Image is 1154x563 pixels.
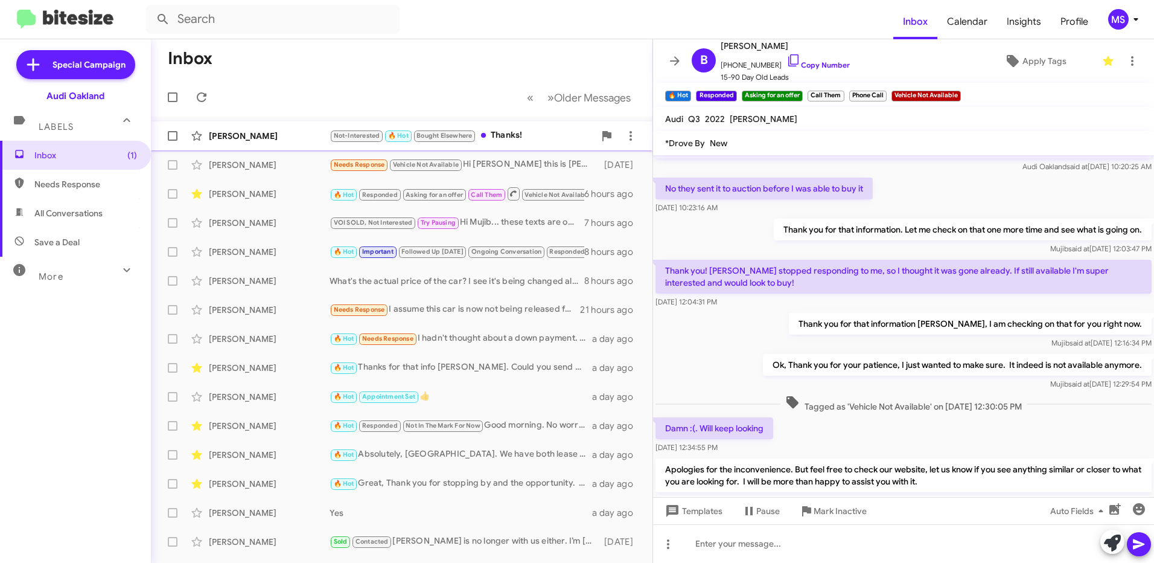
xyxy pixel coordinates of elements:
[330,275,584,287] div: What's the actual price of the car? I see it's being changed almost daily online
[330,245,584,259] div: No it in a few weeks no
[362,393,415,401] span: Appointment Set
[209,304,330,316] div: [PERSON_NAME]
[1069,496,1090,505] span: said at
[53,59,126,71] span: Special Campaign
[1051,338,1152,347] span: Mujib [DATE] 12:16:34 PM
[209,507,330,519] div: [PERSON_NAME]
[655,260,1152,294] p: Thank you! [PERSON_NAME] stopped responding to me, so I thought it was gone already. If still ava...
[665,91,691,101] small: 🔥 Hot
[209,420,330,432] div: [PERSON_NAME]
[520,85,541,110] button: Previous
[655,178,873,199] p: No they sent it to auction before I was able to buy it
[592,478,643,490] div: a day ago
[334,248,354,256] span: 🔥 Hot
[334,335,354,343] span: 🔥 Hot
[209,362,330,374] div: [PERSON_NAME]
[330,361,592,375] div: Thanks for that info [PERSON_NAME]. Could you send me a snapshot of the official quote they provi...
[937,4,997,39] a: Calendar
[330,186,584,201] div: Apologies for the inconvenience. But feel free to check our website, let us know if you see anyth...
[520,85,638,110] nav: Page navigation example
[1098,9,1141,30] button: MS
[334,422,354,429] span: 🔥 Hot
[209,536,330,548] div: [PERSON_NAME]
[334,393,354,401] span: 🔥 Hot
[655,417,773,439] p: Damn :(. Will keep looking
[592,362,643,374] div: a day ago
[209,333,330,345] div: [PERSON_NAME]
[34,207,103,219] span: All Conversations
[393,161,459,169] span: Vehicle Not Available
[592,420,643,432] div: a day ago
[1068,244,1089,253] span: said at
[849,91,887,101] small: Phone Call
[334,306,385,314] span: Needs Response
[39,121,74,132] span: Labels
[334,451,354,458] span: 🔥 Hot
[330,129,595,143] div: Thanks!
[1022,162,1152,171] span: Audi Oakland [DATE] 10:20:25 AM
[527,90,534,105] span: «
[209,130,330,142] div: [PERSON_NAME]
[334,364,354,372] span: 🔥 Hot
[997,4,1051,39] a: Insights
[780,395,1027,413] span: Tagged as 'Vehicle Not Available' on [DATE] 12:30:05 PM
[1066,162,1088,171] span: said at
[653,500,732,522] button: Templates
[330,507,592,519] div: Yes
[742,91,803,101] small: Asking for an offer
[721,71,850,83] span: 15-90 Day Old Leads
[209,391,330,403] div: [PERSON_NAME]
[1051,496,1152,505] span: Mujib [DATE] 12:41:45 PM
[584,188,643,200] div: 6 hours ago
[814,500,867,522] span: Mark Inactive
[355,538,389,545] span: Contacted
[362,422,398,429] span: Responded
[39,271,63,282] span: More
[665,138,705,149] span: *Drove By
[584,275,643,287] div: 8 hours ago
[334,538,348,545] span: Sold
[388,132,409,140] span: 🔥 Hot
[891,91,961,101] small: Vehicle Not Available
[1050,244,1152,253] span: Mujib [DATE] 12:03:47 PM
[362,335,413,343] span: Needs Response
[34,149,137,161] span: Inbox
[584,217,643,229] div: 7 hours ago
[1068,379,1089,388] span: said at
[146,5,400,34] input: Search
[209,449,330,461] div: [PERSON_NAME]
[330,158,599,172] div: Hi [PERSON_NAME] this is [PERSON_NAME], General Manager at Audi [GEOGRAPHIC_DATA]. I saw you conn...
[655,443,718,452] span: [DATE] 12:34:55 PM
[1070,338,1091,347] span: said at
[592,391,643,403] div: a day ago
[362,191,398,199] span: Responded
[330,448,592,462] div: Absolutely, [GEOGRAPHIC_DATA]. We have both lease and purchase options with competitive rates thr...
[584,246,643,258] div: 8 hours ago
[663,500,722,522] span: Templates
[34,236,80,248] span: Save a Deal
[330,419,592,433] div: Good morning. No worries at all, I understand you're not ready to move forward just yet. I'm here...
[1041,500,1118,522] button: Auto Fields
[721,39,850,53] span: [PERSON_NAME]
[330,332,592,346] div: I hadn't thought about a down payment. What would I need to do to maintain $600
[1050,500,1108,522] span: Auto Fields
[209,217,330,229] div: [PERSON_NAME]
[730,114,797,124] span: [PERSON_NAME]
[592,449,643,461] div: a day ago
[688,114,700,124] span: Q3
[209,159,330,171] div: [PERSON_NAME]
[209,478,330,490] div: [PERSON_NAME]
[209,246,330,258] div: [PERSON_NAME]
[127,149,137,161] span: (1)
[774,219,1152,240] p: Thank you for that information. Let me check on that one more time and see what is going on.
[1050,379,1152,388] span: Mujib [DATE] 12:29:54 PM
[893,4,937,39] span: Inbox
[554,91,631,105] span: Older Messages
[1051,4,1098,39] a: Profile
[710,138,727,149] span: New
[789,500,876,522] button: Mark Inactive
[721,53,850,71] span: [PHONE_NUMBER]
[401,248,464,256] span: Followed Up [DATE]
